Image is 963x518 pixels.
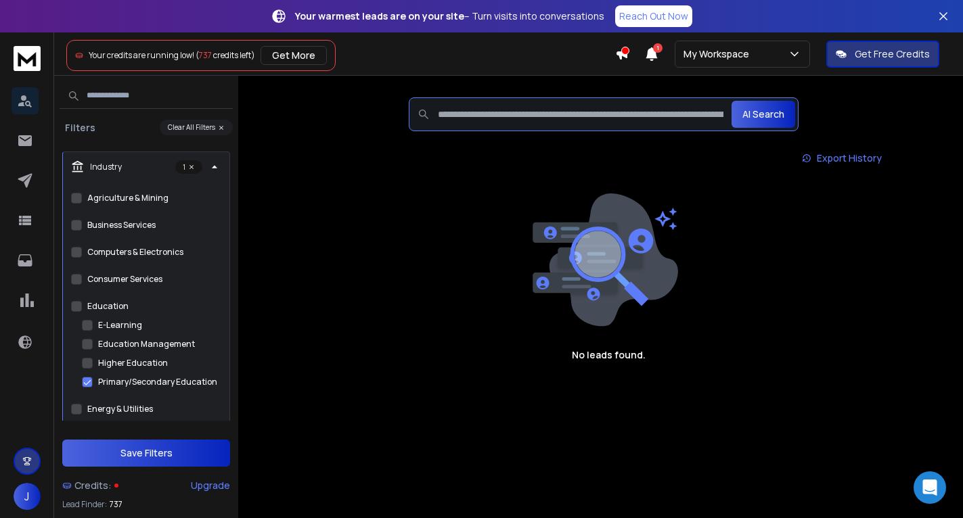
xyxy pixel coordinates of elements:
label: Computers & Electronics [87,247,183,258]
label: Agriculture & Mining [87,193,169,204]
img: image [529,193,678,327]
a: Export History [791,145,893,172]
div: Open Intercom Messenger [914,471,946,504]
button: Get Free Credits [826,41,939,68]
button: Save Filters [62,440,230,467]
span: 737 [199,49,212,61]
p: My Workspace [684,47,755,61]
p: 1 [175,160,202,174]
button: Clear All Filters [160,120,233,135]
h1: No leads found. [572,348,646,362]
label: Education Management [98,339,195,350]
label: E-Learning [98,320,142,331]
h3: Filters [60,121,101,135]
span: 737 [110,499,122,510]
span: ( credits left) [196,49,255,61]
div: Upgrade [191,479,230,492]
p: Get Free Credits [855,47,930,61]
a: Reach Out Now [615,5,692,27]
p: Lead Finder: [62,499,107,510]
button: J [14,483,41,510]
button: Get More [261,46,327,65]
span: 1 [653,43,663,53]
label: Higher Education [98,358,168,369]
strong: Your warmest leads are on your site [295,9,464,22]
span: Credits: [74,479,112,492]
img: logo [14,46,41,71]
span: Your credits are running low! [89,49,194,61]
label: Education [87,301,129,312]
label: Business Services [87,220,156,231]
p: Industry [90,162,122,172]
label: Consumer Services [87,274,162,285]
label: Primary/Secondary Education [98,377,217,387]
p: – Turn visits into conversations [295,9,604,23]
label: Energy & Utilities [87,404,153,415]
button: AI Search [732,101,795,128]
a: Credits:Upgrade [62,472,230,499]
p: Reach Out Now [619,9,688,23]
